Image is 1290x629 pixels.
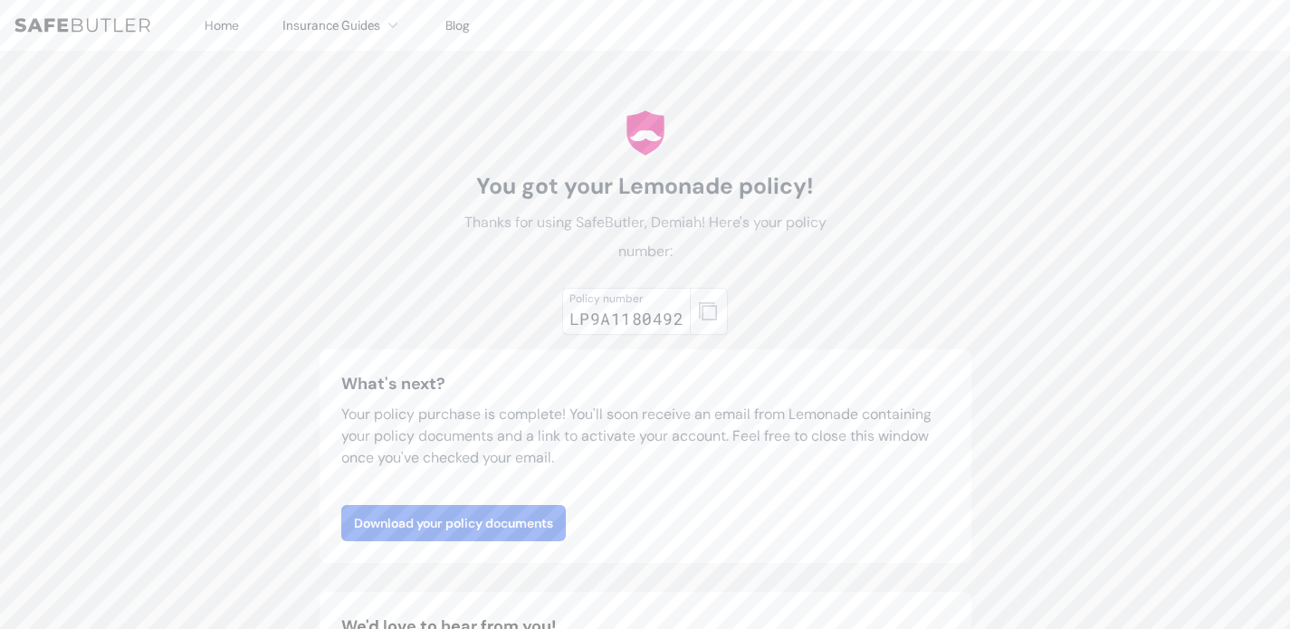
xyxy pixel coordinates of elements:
img: SafeButler Text Logo [14,18,150,33]
div: Policy number [569,291,683,306]
h3: What's next? [341,371,950,396]
a: Blog [445,17,470,33]
p: Your policy purchase is complete! You'll soon receive an email from Lemonade containing your poli... [341,404,950,469]
button: Insurance Guides [282,14,402,36]
a: Download your policy documents [341,505,566,541]
a: Home [205,17,239,33]
p: Thanks for using SafeButler, Demiah! Here's your policy number: [443,208,848,266]
div: LP9A1180492 [569,306,683,331]
h1: You got your Lemonade policy! [443,172,848,201]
